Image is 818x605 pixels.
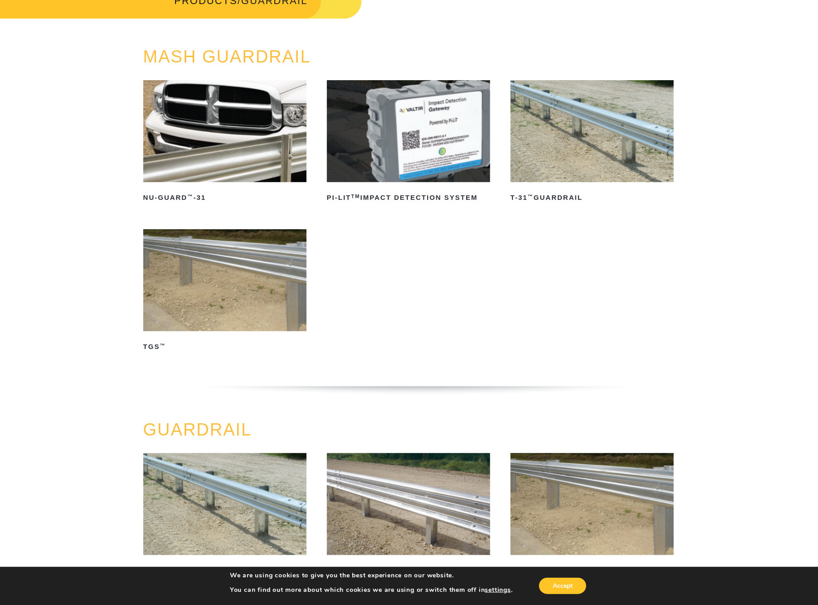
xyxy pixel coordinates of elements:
[327,80,491,205] a: PI-LITTMImpact Detection System
[160,343,166,348] sup: ™
[351,194,360,199] sup: TM
[230,586,513,594] p: You can find out more about which cookies we are using or switch them off in .
[485,586,511,594] button: settings
[230,571,513,580] p: We are using cookies to give you the best experience on our website.
[143,229,307,354] a: TGS™
[511,453,674,578] a: TGS™
[143,80,307,205] a: NU-GUARD™-31
[327,563,491,578] h2: T-39 Guardrail
[143,190,307,205] h2: NU-GUARD -31
[143,339,307,354] h2: TGS
[511,190,674,205] h2: T-31 Guardrail
[187,194,193,199] sup: ™
[539,578,586,594] button: Accept
[143,47,311,66] a: MASH GUARDRAIL
[327,190,491,205] h2: PI-LIT Impact Detection System
[143,420,252,439] a: GUARDRAIL
[511,563,674,578] h2: TGS
[143,453,307,578] a: T-31™Guardrail
[143,563,307,578] h2: T-31 Guardrail
[511,80,674,205] a: T-31™Guardrail
[528,194,534,199] sup: ™
[327,453,491,578] a: T-39™Guardrail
